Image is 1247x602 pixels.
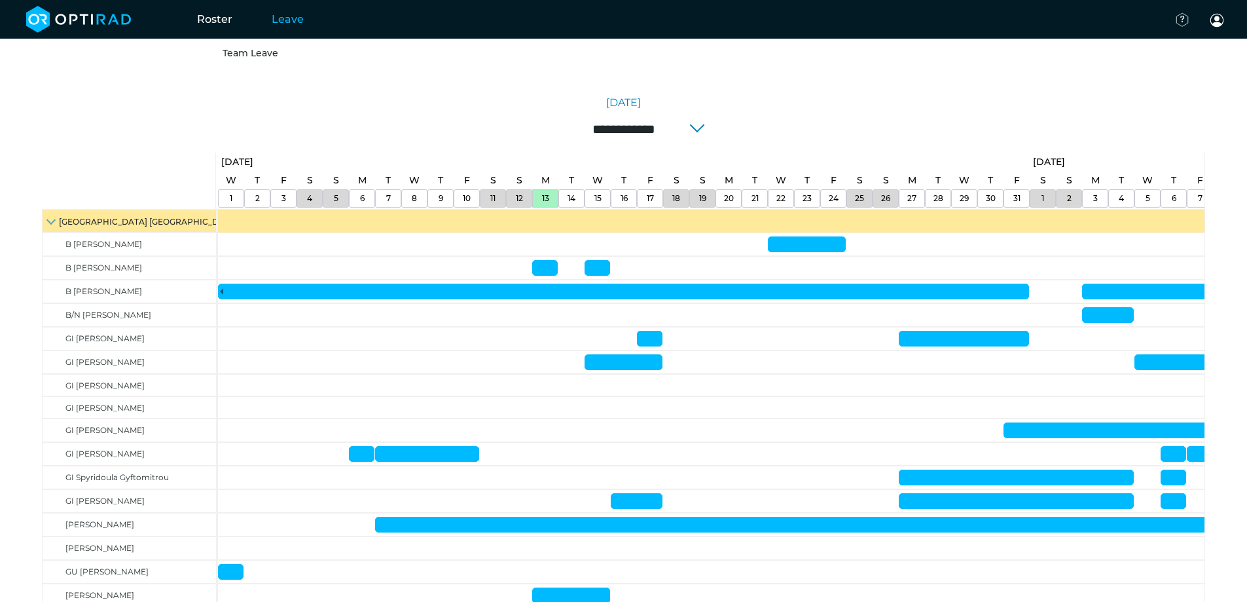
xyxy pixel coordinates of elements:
[721,171,736,190] a: October 20, 2025
[65,239,142,249] span: B [PERSON_NAME]
[59,217,238,227] span: [GEOGRAPHIC_DATA] [GEOGRAPHIC_DATA]
[1090,190,1101,207] a: November 3, 2025
[355,171,370,190] a: October 6, 2025
[65,263,142,273] span: B [PERSON_NAME]
[406,171,423,190] a: October 8, 2025
[904,190,920,207] a: October 27, 2025
[617,190,631,207] a: October 16, 2025
[304,171,316,190] a: October 4, 2025
[223,47,278,59] a: Team Leave
[1038,190,1047,207] a: November 1, 2025
[696,171,709,190] a: October 19, 2025
[251,171,263,190] a: October 2, 2025
[591,190,605,207] a: October 15, 2025
[65,590,134,600] span: [PERSON_NAME]
[65,472,169,482] span: GI Spyridoula Gyftomitrou
[65,425,145,435] span: GI [PERSON_NAME]
[930,190,947,207] a: October 28, 2025
[539,190,552,207] a: October 13, 2025
[799,190,815,207] a: October 23, 2025
[748,190,762,207] a: October 21, 2025
[383,190,394,207] a: October 7, 2025
[330,171,342,190] a: October 5, 2025
[435,190,446,207] a: October 9, 2025
[65,496,145,506] span: GI [PERSON_NAME]
[218,153,257,172] a: October 1, 2025
[65,449,145,459] span: GI [PERSON_NAME]
[1088,171,1103,190] a: November 3, 2025
[566,171,577,190] a: October 14, 2025
[65,310,151,320] span: B/N [PERSON_NAME]
[513,190,526,207] a: October 12, 2025
[878,190,894,207] a: October 26, 2025
[65,543,134,553] span: [PERSON_NAME]
[773,190,789,207] a: October 22, 2025
[749,171,761,190] a: October 21, 2025
[26,6,132,33] img: brand-opti-rad-logos-blue-and-white-d2f68631ba2948856bd03f2d395fb146ddc8fb01b4b6e9315ea85fa773367...
[487,171,499,190] a: October 11, 2025
[487,190,499,207] a: October 11, 2025
[932,171,944,190] a: October 28, 2025
[854,171,866,190] a: October 25, 2025
[408,190,420,207] a: October 8, 2025
[1195,190,1206,207] a: November 7, 2025
[435,171,446,190] a: October 9, 2025
[1063,171,1075,190] a: November 2, 2025
[252,190,263,207] a: October 2, 2025
[1011,171,1023,190] a: October 31, 2025
[278,171,290,190] a: October 3, 2025
[956,190,972,207] a: October 29, 2025
[1168,171,1180,190] a: November 6, 2025
[65,333,145,343] span: GI [PERSON_NAME]
[589,171,606,190] a: October 15, 2025
[65,403,145,413] span: GI [PERSON_NAME]
[65,286,142,296] span: B [PERSON_NAME]
[223,171,240,190] a: October 1, 2025
[564,190,579,207] a: October 14, 2025
[985,171,996,190] a: October 30, 2025
[880,171,892,190] a: October 26, 2025
[606,95,641,111] a: [DATE]
[65,519,134,529] span: [PERSON_NAME]
[983,190,999,207] a: October 30, 2025
[669,190,683,207] a: October 18, 2025
[644,171,657,190] a: October 17, 2025
[226,190,236,207] a: October 1, 2025
[1142,190,1153,207] a: November 5, 2025
[1115,190,1127,207] a: November 4, 2025
[1010,190,1024,207] a: October 31, 2025
[1030,153,1068,172] a: November 1, 2025
[670,171,683,190] a: October 18, 2025
[696,190,710,207] a: October 19, 2025
[65,567,149,576] span: GU [PERSON_NAME]
[1168,190,1180,207] a: November 6, 2025
[721,190,737,207] a: October 20, 2025
[538,171,553,190] a: October 13, 2025
[905,171,920,190] a: October 27, 2025
[278,190,289,207] a: October 3, 2025
[513,171,526,190] a: October 12, 2025
[1194,171,1206,190] a: November 7, 2025
[460,190,474,207] a: October 10, 2025
[956,171,973,190] a: October 29, 2025
[382,171,394,190] a: October 7, 2025
[618,171,630,190] a: October 16, 2025
[461,171,473,190] a: October 10, 2025
[772,171,789,190] a: October 22, 2025
[1139,171,1156,190] a: November 5, 2025
[65,357,145,367] span: GI [PERSON_NAME]
[801,171,813,190] a: October 23, 2025
[1037,171,1049,190] a: November 1, 2025
[852,190,867,207] a: October 25, 2025
[827,171,840,190] a: October 24, 2025
[643,190,657,207] a: October 17, 2025
[1115,171,1127,190] a: November 4, 2025
[825,190,842,207] a: October 24, 2025
[331,190,342,207] a: October 5, 2025
[304,190,316,207] a: October 4, 2025
[1064,190,1075,207] a: November 2, 2025
[357,190,368,207] a: October 6, 2025
[65,381,145,390] span: GI [PERSON_NAME]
